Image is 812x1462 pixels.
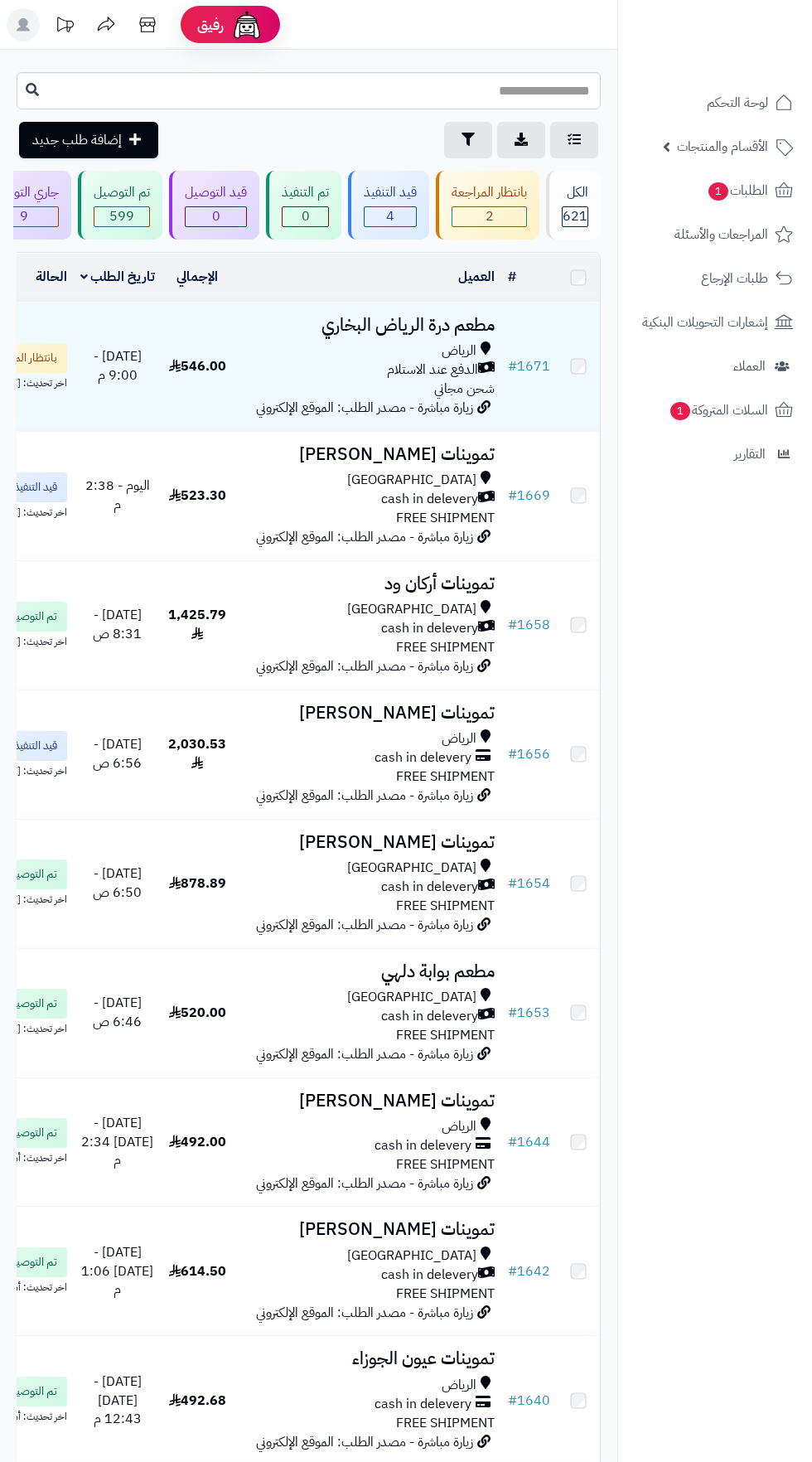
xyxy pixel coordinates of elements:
[75,171,166,240] a: تم التوصيل 599
[508,356,550,376] a: #1671
[93,734,142,773] span: [DATE] - 6:56 ص
[396,1155,495,1174] span: FREE SHIPMENT
[434,379,495,399] span: شحن مجاني
[396,1284,495,1304] span: FREE SHIPMENT
[734,443,766,466] span: التقارير
[508,1391,550,1411] a: #1640
[8,608,57,625] span: تم التوصيل
[94,207,149,226] span: 599
[442,729,476,748] span: الرياض
[256,398,473,418] span: زيارة مباشرة - مصدر الطلب: الموقع الإلكتروني
[169,486,226,506] span: 523.30
[674,223,768,246] span: المراجعات والأسئلة
[442,1117,476,1136] span: الرياض
[8,995,57,1012] span: تم التوصيل
[36,267,67,287] a: الحالة
[166,171,263,240] a: قيد التوصيل 0
[81,1242,153,1300] span: [DATE] - [DATE] 1:06 م
[508,615,517,635] span: #
[642,311,768,334] span: إشعارات التحويلات البنكية
[396,1025,495,1045] span: FREE SHIPMENT
[365,207,416,226] span: 4
[396,637,495,657] span: FREE SHIPMENT
[239,962,495,981] h3: مطعم بوابة دلهي
[387,361,478,380] span: الدفع عند الاستلام
[508,1261,550,1281] a: #1642
[508,486,517,506] span: #
[239,833,495,852] h3: تموينات [PERSON_NAME]
[169,356,226,376] span: 546.00
[256,1044,473,1064] span: زيارة مباشرة - مصدر الطلب: الموقع الإلكتروني
[508,615,550,635] a: #1658
[169,1261,226,1281] span: 614.50
[14,479,57,496] span: قيد التنفيذ
[699,45,796,80] img: logo-2.png
[239,574,495,593] h3: تموينات أركان ود
[375,748,471,767] span: cash in delevery
[230,8,263,41] img: ai-face.png
[381,619,478,638] span: cash in delevery
[442,341,476,361] span: الرياض
[93,864,142,903] span: [DATE] - 6:50 ص
[508,874,517,893] span: #
[396,1413,495,1433] span: FREE SHIPMENT
[396,896,495,916] span: FREE SHIPMENT
[239,1092,495,1111] h3: تموينات [PERSON_NAME]
[508,1132,517,1152] span: #
[256,786,473,806] span: زيارة مباشرة - مصدر الطلب: الموقع الإلكتروني
[263,171,345,240] a: تم التنفيذ 0
[169,1003,226,1023] span: 520.00
[256,915,473,935] span: زيارة مباشرة - مصدر الطلب: الموقع الإلكتروني
[186,207,246,226] span: 0
[169,1132,226,1152] span: 492.00
[256,1432,473,1452] span: زيارة مباشرة - مصدر الطلب: الموقع الإلكتروني
[256,527,473,547] span: زيارة مباشرة - مصدر الطلب: الموقع الإلكتروني
[508,267,516,287] a: #
[628,434,802,474] a: التقارير
[628,171,802,211] a: الطلبات1
[396,508,495,528] span: FREE SHIPMENT
[670,402,690,420] span: 1
[677,135,768,158] span: الأقسام والمنتجات
[396,767,495,787] span: FREE SHIPMENT
[345,171,433,240] a: قيد التنفيذ 4
[707,179,768,202] span: الطلبات
[433,171,543,240] a: بانتظار المراجعة 2
[282,183,329,202] div: تم التنفيذ
[347,859,476,878] span: [GEOGRAPHIC_DATA]
[169,1391,226,1411] span: 492.68
[381,878,478,897] span: cash in delevery
[239,704,495,723] h3: تموينات [PERSON_NAME]
[283,207,328,226] span: 0
[628,215,802,254] a: المراجعات والأسئلة
[14,738,57,754] span: قيد التنفيذ
[8,1254,57,1271] span: تم التوصيل
[563,207,587,226] span: 621
[347,471,476,490] span: [GEOGRAPHIC_DATA]
[8,1125,57,1141] span: تم التوصيل
[452,207,526,226] span: 2
[80,267,156,287] a: تاريخ الطلب
[256,656,473,676] span: زيارة مباشرة - مصدر الطلب: الموقع الإلكتروني
[508,744,517,764] span: #
[375,1136,471,1155] span: cash in delevery
[458,267,495,287] a: العميل
[452,183,527,202] div: بانتظار المراجعة
[94,346,142,385] span: [DATE] - 9:00 م
[562,183,588,202] div: الكل
[442,1376,476,1395] span: الرياض
[381,1007,478,1026] span: cash in delevery
[169,874,226,893] span: 878.89
[197,15,224,35] span: رفيق
[32,130,122,150] span: إضافة طلب جديد
[176,267,218,287] a: الإجمالي
[628,259,802,298] a: طلبات الإرجاع
[93,605,142,644] span: [DATE] - 8:31 ص
[669,399,768,422] span: السلات المتروكة
[239,1220,495,1239] h3: تموينات [PERSON_NAME]
[8,1383,57,1400] span: تم التوصيل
